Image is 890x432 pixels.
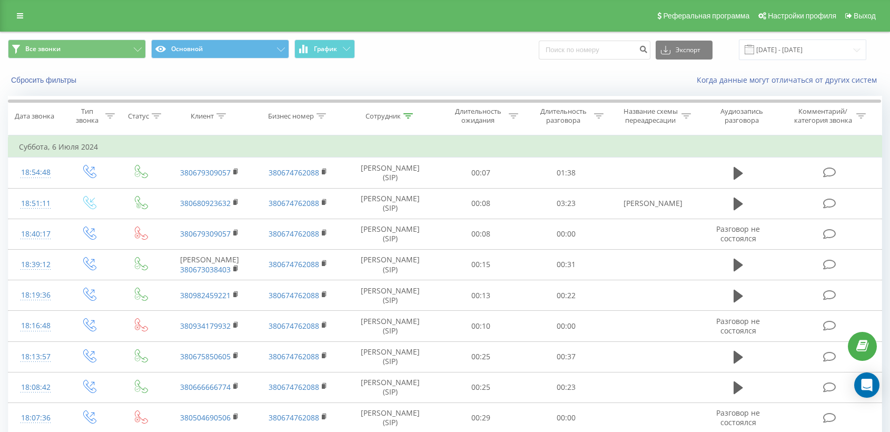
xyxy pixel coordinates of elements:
[180,264,231,274] a: 380673038403
[180,351,231,361] a: 380675850605
[523,219,609,249] td: 00:00
[15,112,54,121] div: Дата звонка
[438,249,523,280] td: 00:15
[269,290,319,300] a: 380674762088
[19,254,52,275] div: 18:39:12
[716,316,760,336] span: Разговор не состоялся
[854,12,876,20] span: Выход
[269,168,319,178] a: 380674762088
[19,193,52,214] div: 18:51:11
[792,107,854,125] div: Комментарий/категория звонка
[180,290,231,300] a: 380982459221
[151,40,289,58] button: Основной
[19,408,52,428] div: 18:07:36
[342,249,438,280] td: [PERSON_NAME] (SIP)
[128,112,149,121] div: Статус
[609,188,697,219] td: [PERSON_NAME]
[180,321,231,331] a: 380934179932
[342,219,438,249] td: [PERSON_NAME] (SIP)
[438,158,523,188] td: 00:07
[19,224,52,244] div: 18:40:17
[523,311,609,341] td: 00:00
[268,112,314,121] div: Бизнес номер
[8,40,146,58] button: Все звонки
[656,41,713,60] button: Экспорт
[269,382,319,392] a: 380674762088
[438,311,523,341] td: 00:10
[539,41,650,60] input: Поиск по номеру
[523,158,609,188] td: 01:38
[523,280,609,311] td: 00:22
[180,413,231,423] a: 380504690506
[768,12,836,20] span: Настройки профиля
[523,372,609,402] td: 00:23
[25,45,61,53] span: Все звонки
[663,12,749,20] span: Реферальная программа
[269,259,319,269] a: 380674762088
[523,249,609,280] td: 00:31
[342,372,438,402] td: [PERSON_NAME] (SIP)
[19,285,52,306] div: 18:19:36
[342,280,438,311] td: [PERSON_NAME] (SIP)
[19,316,52,336] div: 18:16:48
[716,224,760,243] span: Разговор не состоялся
[535,107,591,125] div: Длительность разговора
[438,372,523,402] td: 00:25
[342,341,438,372] td: [PERSON_NAME] (SIP)
[19,377,52,398] div: 18:08:42
[716,408,760,427] span: Разговор не состоялся
[438,188,523,219] td: 00:08
[165,249,254,280] td: [PERSON_NAME]
[180,198,231,208] a: 380680923632
[438,280,523,311] td: 00:13
[19,347,52,367] div: 18:13:57
[180,229,231,239] a: 380679309057
[342,311,438,341] td: [PERSON_NAME] (SIP)
[19,162,52,183] div: 18:54:48
[8,136,882,158] td: Суббота, 6 Июля 2024
[191,112,214,121] div: Клиент
[450,107,506,125] div: Длительность ожидания
[269,321,319,331] a: 380674762088
[269,351,319,361] a: 380674762088
[180,168,231,178] a: 380679309057
[523,188,609,219] td: 03:23
[708,107,776,125] div: Аудиозапись разговора
[269,413,319,423] a: 380674762088
[269,198,319,208] a: 380674762088
[72,107,103,125] div: Тип звонка
[8,75,82,85] button: Сбросить фильтры
[523,341,609,372] td: 00:37
[622,107,679,125] div: Название схемы переадресации
[438,219,523,249] td: 00:08
[697,75,882,85] a: Когда данные могут отличаться от других систем
[342,158,438,188] td: [PERSON_NAME] (SIP)
[438,341,523,372] td: 00:25
[294,40,355,58] button: График
[854,372,879,398] div: Open Intercom Messenger
[269,229,319,239] a: 380674762088
[314,45,337,53] span: График
[365,112,401,121] div: Сотрудник
[342,188,438,219] td: [PERSON_NAME] (SIP)
[180,382,231,392] a: 380666666774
